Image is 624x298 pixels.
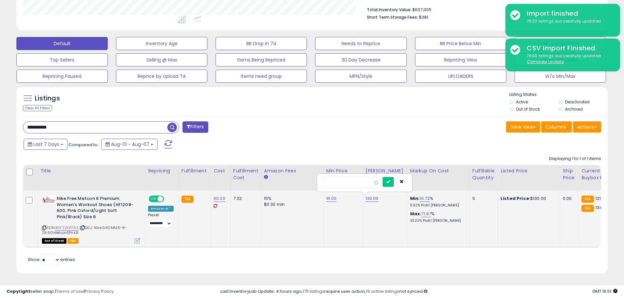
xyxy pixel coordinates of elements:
div: Listed Price [501,167,557,174]
button: 30 Day Decrease [315,53,407,66]
label: Active [516,99,528,105]
div: Title [40,167,142,174]
b: Nike Free Metcon 6 Premium Women's Workout Shoes (HF1208-600, Pink Oxford/Light Soft Pink/Black) ... [57,196,136,221]
a: 71.97 [421,211,431,217]
button: Filters [182,121,208,133]
a: 175 listings [303,288,324,294]
div: Fulfillable Quantity [472,167,495,181]
div: [PERSON_NAME] [366,167,405,174]
div: % [410,211,464,223]
span: OFF [163,196,174,202]
div: Amazon Fees [264,167,321,174]
small: FBA [181,196,194,203]
div: Cost [214,167,228,174]
th: The percentage added to the cost of goods (COGS) that forms the calculator for Min & Max prices. [407,165,469,191]
h5: Listings [35,94,60,103]
button: Last 7 Days [24,139,67,150]
span: 2025-08-15 16:51 GMT [592,288,617,294]
small: FBA [581,196,594,203]
span: Aug-01 - Aug-07 [111,141,149,148]
div: Last InventoryLab Update: 4 hours ago, require user action, not synced. [220,289,617,295]
a: 130.00 [366,195,379,202]
div: 0 [472,196,493,202]
span: Last 7 Days [33,141,59,148]
div: Preset: [148,213,174,228]
span: | SKU: Nike:SHO:MM:5-8-25:60:Metcon6Pnk8 [42,225,127,235]
div: $130.00 [501,196,555,202]
p: 11.02% Profit [PERSON_NAME] [410,203,464,208]
small: Amazon Fees. [264,174,268,180]
span: 121.67 [596,195,607,202]
button: Items Being Repriced [216,53,307,66]
span: 134 [596,204,602,211]
div: Min Price [326,167,360,174]
span: Compared to: [68,142,99,148]
b: Short Term Storage Fees: [367,14,418,20]
button: Aug-01 - Aug-07 [101,139,158,150]
div: ASIN: [42,196,140,243]
div: Ship Price [563,167,576,181]
div: Current Buybox Price [581,167,615,181]
button: BB Price Below Min [415,37,506,50]
button: Repricing Paused [16,70,108,83]
li: $607,005 [367,5,596,13]
span: Show: entries [28,256,75,263]
div: 7600 listings successfully updated. [522,53,615,65]
a: 60.00 [214,195,225,202]
label: Archived [565,106,583,112]
div: CSV Import Finished. [522,44,615,53]
div: seller snap | | [7,289,114,295]
div: 15% [264,196,318,202]
span: FBA [67,238,79,244]
button: Items need group [216,70,307,83]
button: MPN/Style [315,70,407,83]
button: BB Drop in 7d [216,37,307,50]
span: $381 [419,14,428,20]
button: Non Competitive [515,37,606,50]
b: Max: [410,211,422,217]
button: Selling @ Max [116,53,207,66]
a: 16.72 [420,195,430,202]
button: W/o Min/Max [515,70,606,83]
span: All listings that are currently out of stock and unavailable for purchase on Amazon [42,238,66,244]
a: Terms of Use [56,288,84,294]
button: Inventory Age [116,37,207,50]
strong: Copyright [7,288,30,294]
label: Deactivated [565,99,590,105]
button: Repricing View [415,53,506,66]
div: Displaying 1 to 1 of 1 items [549,156,601,162]
img: 31KEixAU8UL._SL40_.jpg [42,196,55,202]
button: Reprice by Upload TA [116,70,207,83]
span: ON [149,196,158,202]
div: 0.00 [563,196,574,202]
span: Columns [545,124,566,130]
div: 7.32 [233,196,256,202]
div: Markup on Cost [410,167,467,174]
b: Listed Price: [501,195,530,202]
a: 19 active listings [366,288,399,294]
div: Amazon AI * [148,206,174,212]
button: UPLOADERS [415,70,506,83]
label: Out of Stock [516,106,540,112]
button: Top Sellers [16,53,108,66]
a: Privacy Policy [85,288,114,294]
p: 33.22% Profit [PERSON_NAME] [410,219,464,223]
div: 7600 listings successfully updated. [522,18,615,25]
div: Fulfillment Cost [233,167,258,181]
div: $0.30 min [264,202,318,207]
p: Listing States: [509,92,608,98]
button: Needs to Reprice [315,37,407,50]
div: Repricing [148,167,176,174]
div: % [410,196,464,208]
div: Clear All Filters [23,105,52,111]
button: Save View [506,121,540,132]
button: Actions [573,121,601,132]
b: Min: [410,195,420,202]
a: 91.00 [326,195,337,202]
button: Columns [541,121,572,132]
button: Default [16,37,108,50]
a: B0F22DFF6S [55,225,79,231]
u: Complete Update [527,59,564,64]
div: Import finished [522,9,615,18]
small: FBA [581,205,594,212]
